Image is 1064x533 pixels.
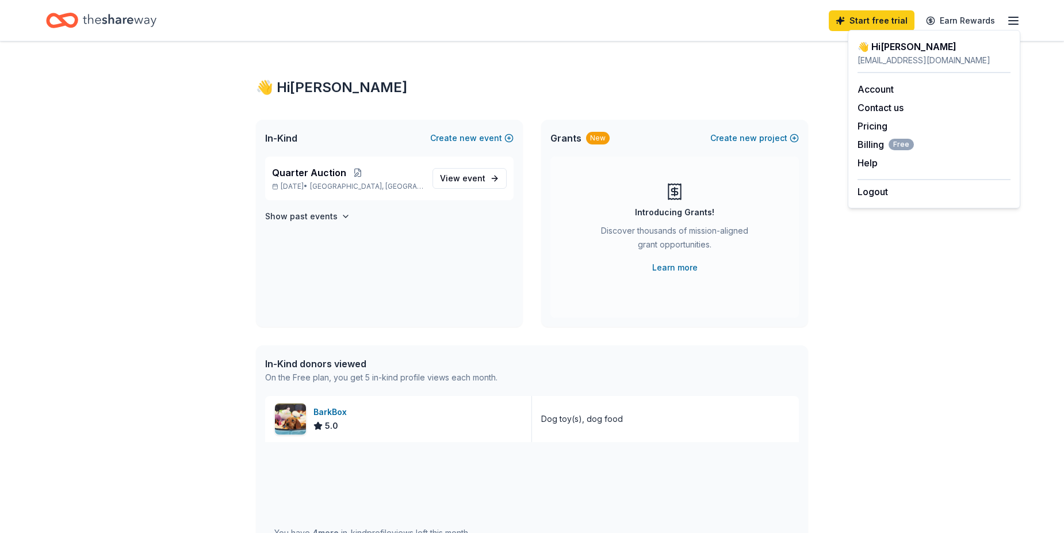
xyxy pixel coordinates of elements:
[46,7,156,34] a: Home
[889,139,914,150] span: Free
[858,185,888,199] button: Logout
[272,182,423,191] p: [DATE] •
[265,210,338,223] h4: Show past events
[265,131,297,145] span: In-Kind
[460,131,477,145] span: new
[858,156,878,170] button: Help
[433,168,507,189] a: View event
[265,357,497,371] div: In-Kind donors viewed
[596,224,753,256] div: Discover thousands of mission-aligned grant opportunities.
[858,120,887,132] a: Pricing
[462,173,485,183] span: event
[919,10,1002,31] a: Earn Rewards
[275,403,306,435] img: Image for BarkBox
[858,40,1011,54] div: 👋 Hi [PERSON_NAME]
[430,131,514,145] button: Createnewevent
[635,205,714,219] div: Introducing Grants!
[858,138,914,151] button: BillingFree
[313,405,351,419] div: BarkBox
[710,131,799,145] button: Createnewproject
[325,419,338,433] span: 5.0
[858,101,904,115] button: Contact us
[256,78,808,97] div: 👋 Hi [PERSON_NAME]
[541,412,623,426] div: Dog toy(s), dog food
[310,182,423,191] span: [GEOGRAPHIC_DATA], [GEOGRAPHIC_DATA]
[586,132,610,144] div: New
[652,261,698,275] a: Learn more
[740,131,757,145] span: new
[440,172,485,185] span: View
[858,54,1011,67] div: [EMAIL_ADDRESS][DOMAIN_NAME]
[858,83,894,95] a: Account
[858,138,914,151] span: Billing
[265,371,497,384] div: On the Free plan, you get 5 in-kind profile views each month.
[272,166,346,180] span: Quarter Auction
[829,10,914,31] a: Start free trial
[550,131,581,145] span: Grants
[265,210,350,223] button: Show past events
